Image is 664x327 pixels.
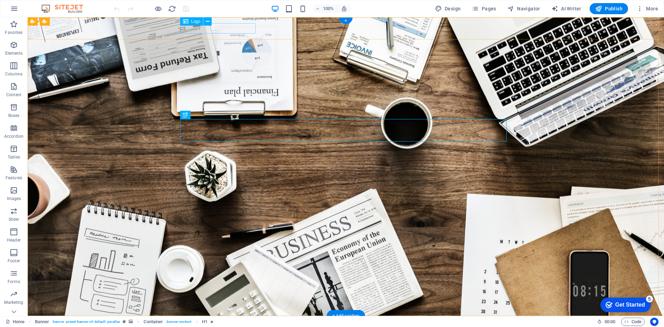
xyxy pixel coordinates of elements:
[4,134,24,139] p: Accordion
[634,3,661,14] button: More
[609,319,610,324] span: :
[313,4,337,13] button: 100%
[6,3,56,18] div: Get Started 5 items remaining, 0% complete
[605,318,615,326] span: 00 00
[590,3,628,14] button: Publish
[8,258,20,264] p: Footer
[432,3,464,14] button: Design
[202,318,207,326] span: Click to select. Double-click to edit
[621,318,645,326] button: Code
[650,318,658,326] button: Usercentrics
[548,3,584,14] button: AI Writer
[7,237,21,243] p: Header
[636,5,658,12] span: More
[469,3,499,14] button: Pages
[505,3,543,14] button: Navigator
[9,217,19,222] p: Slider
[123,320,126,324] i: This element is a customizable preset
[52,318,120,326] span: . banner .preset-banner-v3-default .parallax
[595,5,622,12] span: Publish
[5,51,23,56] p: Elements
[597,318,616,326] h6: Session time
[35,318,214,326] nav: breadcrumb
[8,113,20,118] p: Boxes
[166,318,191,326] span: . banner-content
[624,318,642,326] span: Code
[20,8,50,14] div: Get Started
[168,5,176,13] i: Reload page
[210,320,213,324] i: Element contains an animation
[4,300,23,305] p: Marketing
[8,154,20,160] p: Tables
[40,4,92,13] img: Editor Logo
[323,4,334,13] h6: 100%
[8,279,20,284] p: Forms
[7,196,21,201] p: Images
[435,5,461,12] span: Design
[6,175,22,181] p: Features
[339,18,352,24] div: +
[51,1,58,8] div: 5
[191,19,201,24] span: Logo
[432,3,464,14] div: Design (Ctrl+Alt+Y)
[6,92,21,98] p: Content
[35,318,49,326] span: Click to select. Double-click to edit
[341,6,347,12] i: On resize automatically adjust zoom level to fit chosen device.
[168,4,176,13] button: reload
[5,30,22,35] p: Favorites
[472,5,496,12] span: Pages
[5,71,22,77] p: Columns
[551,5,581,12] span: AI Writer
[327,310,365,322] div: + Add section
[144,318,163,326] span: Click to select. Double-click to edit
[507,5,540,12] span: Navigator
[129,320,133,324] i: This element contains a background
[154,4,162,13] button: Click here to leave preview mode and continue editing
[6,318,25,326] a: Click to cancel selection. Double-click to open Pages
